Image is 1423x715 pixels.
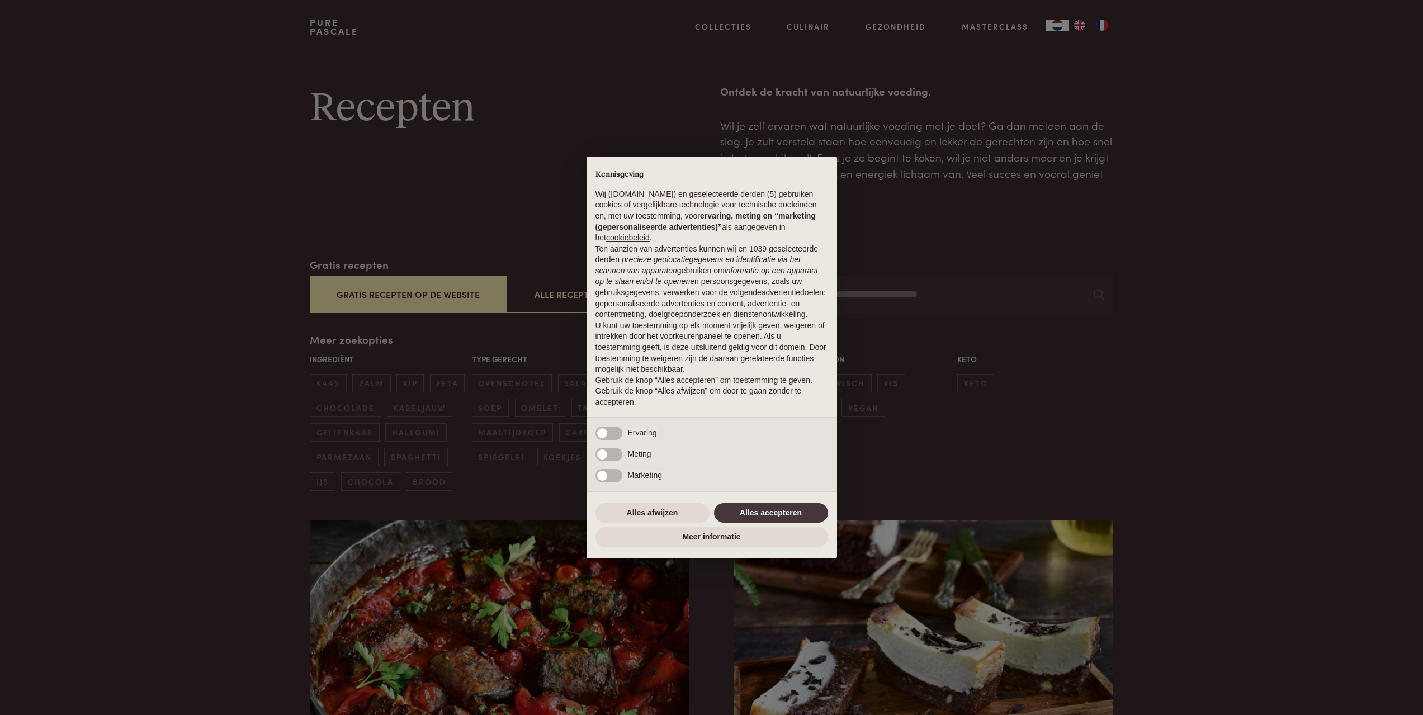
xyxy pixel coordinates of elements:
[595,189,828,244] p: Wij ([DOMAIN_NAME]) en geselecteerde derden (5) gebruiken cookies of vergelijkbare technologie vo...
[628,428,657,437] span: Ervaring
[714,503,828,523] button: Alles accepteren
[595,254,620,266] button: derden
[628,449,651,458] span: Meting
[595,170,828,180] h2: Kennisgeving
[595,320,828,375] p: U kunt uw toestemming op elk moment vrijelijk geven, weigeren of intrekken door het voorkeurenpan...
[762,287,824,299] button: advertentiedoelen
[628,471,662,480] span: Marketing
[595,244,828,320] p: Ten aanzien van advertenties kunnen wij en 1039 geselecteerde gebruiken om en persoonsgegevens, z...
[595,266,819,286] em: informatie op een apparaat op te slaan en/of te openen
[606,233,650,242] a: cookiebeleid
[595,527,828,547] button: Meer informatie
[595,255,801,275] em: precieze geolocatiegegevens en identificatie via het scannen van apparaten
[595,375,828,408] p: Gebruik de knop “Alles accepteren” om toestemming te geven. Gebruik de knop “Alles afwijzen” om d...
[595,503,710,523] button: Alles afwijzen
[595,211,816,231] strong: ervaring, meting en “marketing (gepersonaliseerde advertenties)”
